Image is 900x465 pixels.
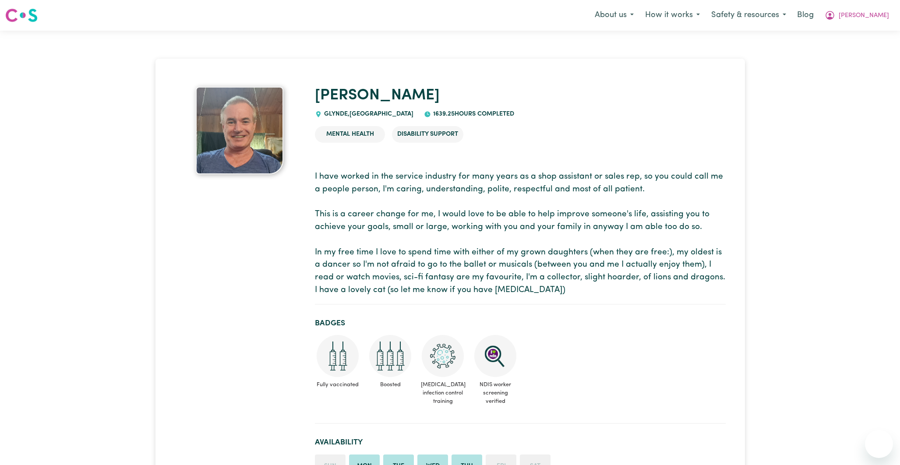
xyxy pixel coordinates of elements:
[5,5,38,25] a: Careseekers logo
[839,11,889,21] span: [PERSON_NAME]
[315,438,726,447] h2: Availability
[819,6,895,25] button: My Account
[706,6,792,25] button: Safety & resources
[175,87,305,174] a: David's profile picture'
[315,171,726,297] p: I have worked in the service industry for many years as a shop assistant or sales rep, so you cou...
[474,335,516,377] img: NDIS Worker Screening Verified
[473,377,518,409] span: NDIS worker screening verified
[317,335,359,377] img: Care and support worker has received 2 doses of COVID-19 vaccine
[315,377,360,392] span: Fully vaccinated
[369,335,411,377] img: Care and support worker has received booster dose of COVID-19 vaccination
[322,111,413,117] span: GLYNDE , [GEOGRAPHIC_DATA]
[431,111,514,117] span: 1639.25 hours completed
[589,6,639,25] button: About us
[422,335,464,377] img: CS Academy: COVID-19 Infection Control Training course completed
[315,88,440,103] a: [PERSON_NAME]
[420,377,466,409] span: [MEDICAL_DATA] infection control training
[639,6,706,25] button: How it works
[792,6,819,25] a: Blog
[5,7,38,23] img: Careseekers logo
[865,430,893,458] iframe: Button to launch messaging window
[196,87,283,174] img: David
[367,377,413,392] span: Boosted
[315,126,385,143] li: Mental Health
[392,126,463,143] li: Disability Support
[315,319,726,328] h2: Badges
